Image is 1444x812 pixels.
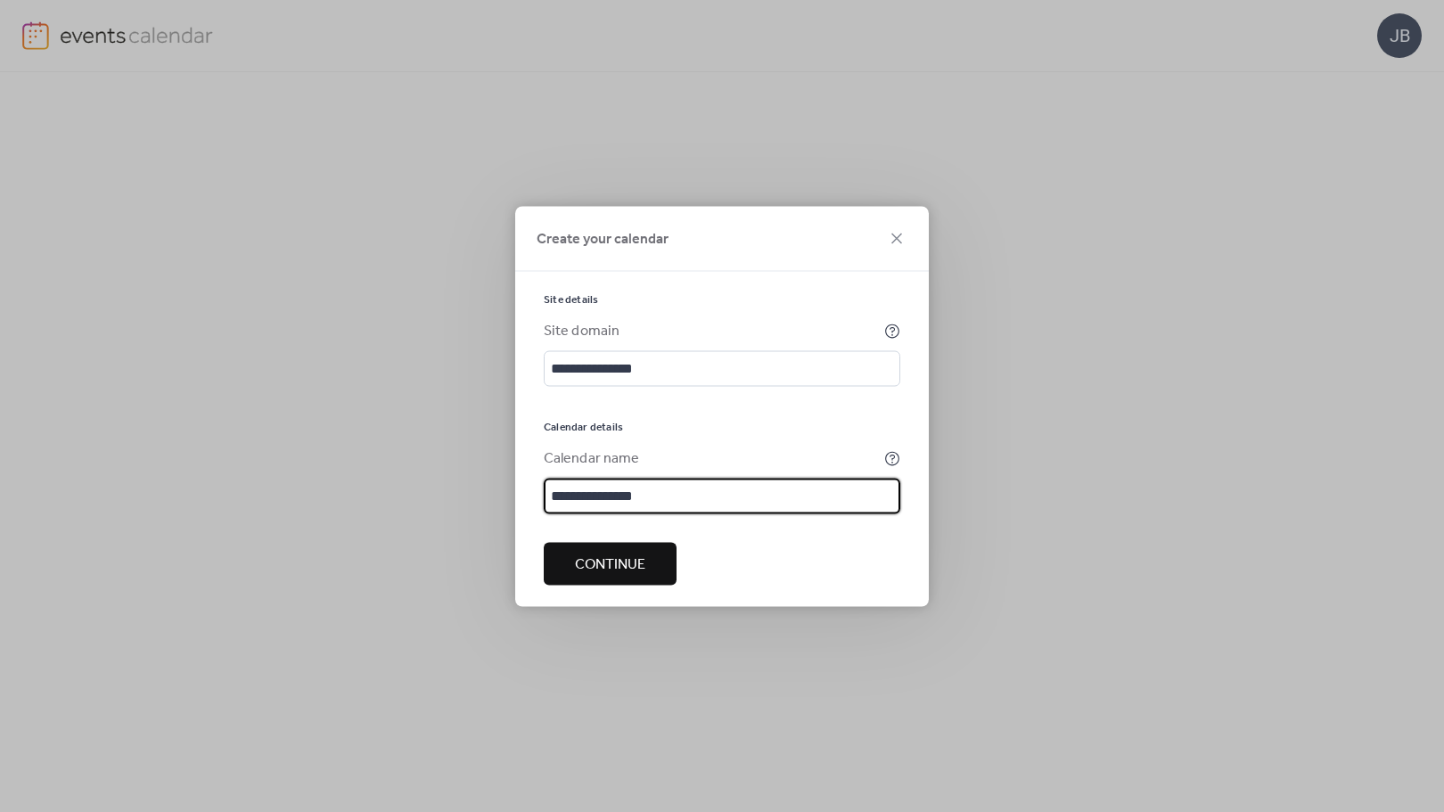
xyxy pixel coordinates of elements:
span: Create your calendar [537,228,669,250]
button: Continue [544,542,677,585]
span: Calendar details [544,420,623,434]
span: Site details [544,292,598,307]
div: Site domain [544,320,881,341]
span: Continue [575,554,645,575]
div: Calendar name [544,447,881,469]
